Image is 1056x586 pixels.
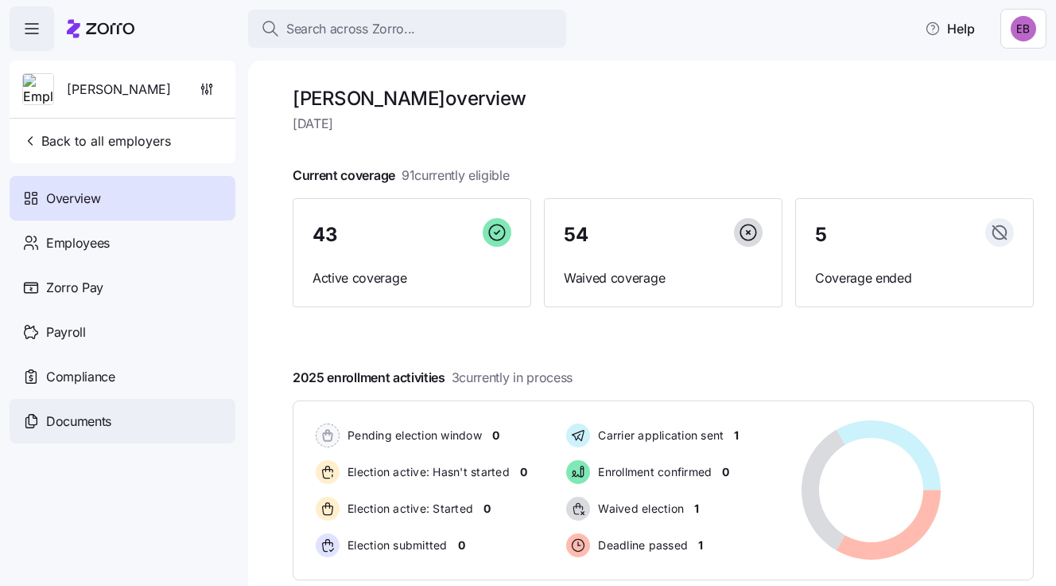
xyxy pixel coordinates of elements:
[10,176,235,221] a: Overview
[694,501,699,517] span: 1
[698,537,703,553] span: 1
[313,268,511,288] span: Active coverage
[10,265,235,310] a: Zorro Pay
[343,464,510,480] span: Election active: Hasn't started
[912,13,988,45] button: Help
[10,221,235,265] a: Employees
[46,189,100,209] span: Overview
[593,428,724,443] span: Carrier application sent
[46,322,86,342] span: Payroll
[452,368,573,388] span: 3 currently in process
[293,166,510,186] span: Current coverage
[286,19,415,39] span: Search across Zorro...
[815,268,1014,288] span: Coverage ended
[458,537,465,553] span: 0
[734,428,739,443] span: 1
[293,114,1034,134] span: [DATE]
[293,86,1034,111] h1: [PERSON_NAME] overview
[593,464,712,480] span: Enrollment confirmed
[22,131,171,150] span: Back to all employers
[593,537,688,553] span: Deadline passed
[10,399,235,443] a: Documents
[46,412,111,432] span: Documents
[564,268,763,288] span: Waived coverage
[1011,16,1036,41] img: e893a1d701ecdfe11b8faa3453cd5ce7
[343,501,473,517] span: Election active: Started
[313,225,337,244] span: 43
[67,80,171,100] span: [PERSON_NAME]
[343,428,482,443] span: Pending election window
[925,19,975,38] span: Help
[564,225,588,244] span: 54
[10,354,235,399] a: Compliance
[815,225,827,244] span: 5
[492,428,499,443] span: 0
[520,464,527,480] span: 0
[46,233,110,253] span: Employees
[722,464,729,480] span: 0
[46,278,103,298] span: Zorro Pay
[593,501,684,517] span: Waived election
[293,368,573,388] span: 2025 enrollment activities
[10,310,235,354] a: Payroll
[46,367,115,387] span: Compliance
[483,501,491,517] span: 0
[248,10,566,48] button: Search across Zorro...
[402,166,510,186] span: 91 currently eligible
[16,125,177,157] button: Back to all employers
[343,537,448,553] span: Election submitted
[23,74,53,106] img: Employer logo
